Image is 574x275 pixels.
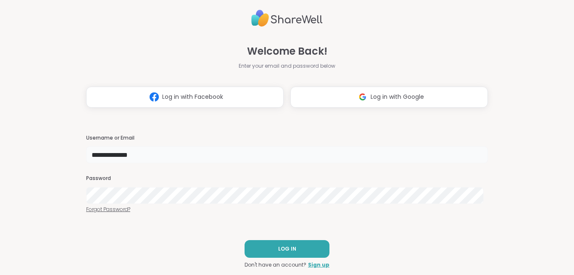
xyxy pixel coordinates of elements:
a: Sign up [308,261,329,269]
img: ShareWell Logomark [355,89,371,105]
img: ShareWell Logomark [146,89,162,105]
span: Welcome Back! [247,44,327,59]
span: Log in with Google [371,93,424,101]
h3: Password [86,175,488,182]
button: Log in with Facebook [86,87,284,108]
button: Log in with Google [290,87,488,108]
span: LOG IN [278,245,296,253]
span: Log in with Facebook [162,93,223,101]
h3: Username or Email [86,135,488,142]
button: LOG IN [245,240,329,258]
a: Forgot Password? [86,206,488,213]
span: Enter your email and password below [239,62,335,70]
img: ShareWell Logo [251,6,323,30]
span: Don't have an account? [245,261,306,269]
